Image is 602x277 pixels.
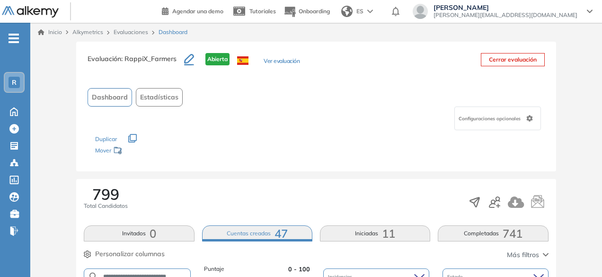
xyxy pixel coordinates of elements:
[121,54,177,63] span: : RappiX_Farmers
[454,107,541,130] div: Configuraciones opcionales
[84,249,165,259] button: Personalizar columnas
[299,8,330,15] span: Onboarding
[237,56,248,65] img: ESP
[84,225,194,241] button: Invitados0
[95,135,117,143] span: Duplicar
[84,202,128,210] span: Total Candidatos
[92,92,128,102] span: Dashboard
[459,115,522,122] span: Configuraciones opcionales
[2,6,59,18] img: Logo
[92,187,119,202] span: 799
[283,1,330,22] button: Onboarding
[434,4,577,11] span: [PERSON_NAME]
[507,250,539,260] span: Más filtros
[162,5,223,16] a: Agendar una demo
[95,249,165,259] span: Personalizar columnas
[205,53,230,65] span: Abierta
[204,265,224,274] span: Puntaje
[481,53,545,66] button: Cerrar evaluación
[114,28,148,36] a: Evaluaciones
[438,225,548,241] button: Completadas741
[88,53,184,73] h3: Evaluación
[9,37,19,39] i: -
[38,28,62,36] a: Inicio
[95,143,190,160] div: Mover
[172,8,223,15] span: Agendar una demo
[202,225,312,241] button: Cuentas creadas47
[72,28,103,36] span: Alkymetrics
[367,9,373,13] img: arrow
[507,250,549,260] button: Más filtros
[434,11,577,19] span: [PERSON_NAME][EMAIL_ADDRESS][DOMAIN_NAME]
[140,92,178,102] span: Estadísticas
[356,7,363,16] span: ES
[320,225,430,241] button: Iniciadas11
[288,265,310,274] span: 0 - 100
[264,57,300,67] button: Ver evaluación
[12,79,17,86] span: R
[136,88,183,107] button: Estadísticas
[88,88,132,107] button: Dashboard
[341,6,353,17] img: world
[249,8,276,15] span: Tutoriales
[159,28,187,36] span: Dashboard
